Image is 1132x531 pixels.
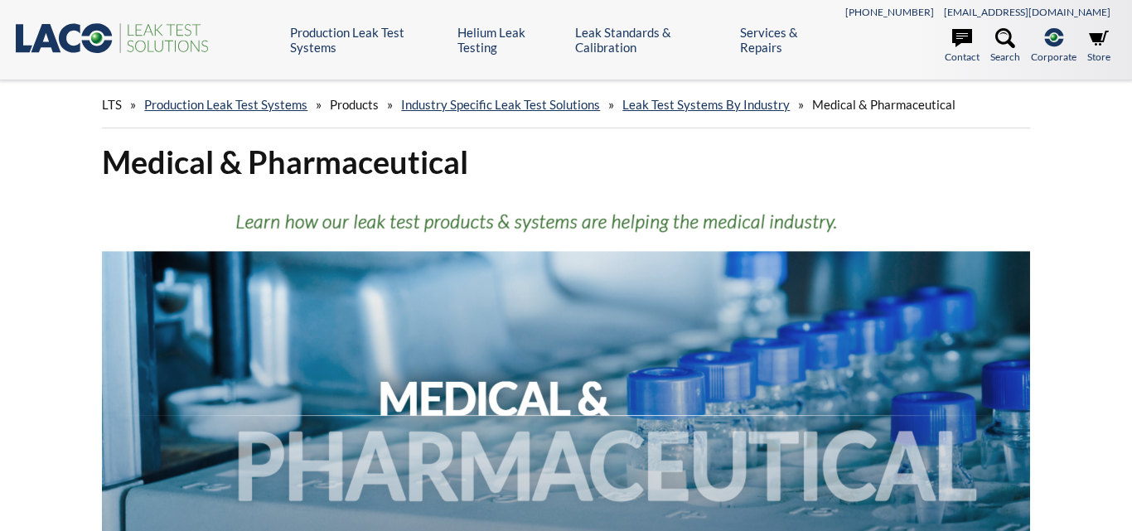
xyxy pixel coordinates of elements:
[845,6,934,18] a: [PHONE_NUMBER]
[330,97,379,112] span: Products
[1031,49,1076,65] span: Corporate
[990,28,1020,65] a: Search
[144,97,307,112] a: Production Leak Test Systems
[944,6,1110,18] a: [EMAIL_ADDRESS][DOMAIN_NAME]
[102,97,122,112] span: LTS
[575,25,728,55] a: Leak Standards & Calibration
[945,28,980,65] a: Contact
[102,81,1029,128] div: » » » » »
[290,25,446,55] a: Production Leak Test Systems
[740,25,838,55] a: Services & Repairs
[812,97,955,112] span: Medical & Pharmaceutical
[1087,28,1110,65] a: Store
[457,25,563,55] a: Helium Leak Testing
[622,97,790,112] a: Leak Test Systems by Industry
[401,97,600,112] a: Industry Specific Leak Test Solutions
[102,142,1029,182] h1: Medical & Pharmaceutical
